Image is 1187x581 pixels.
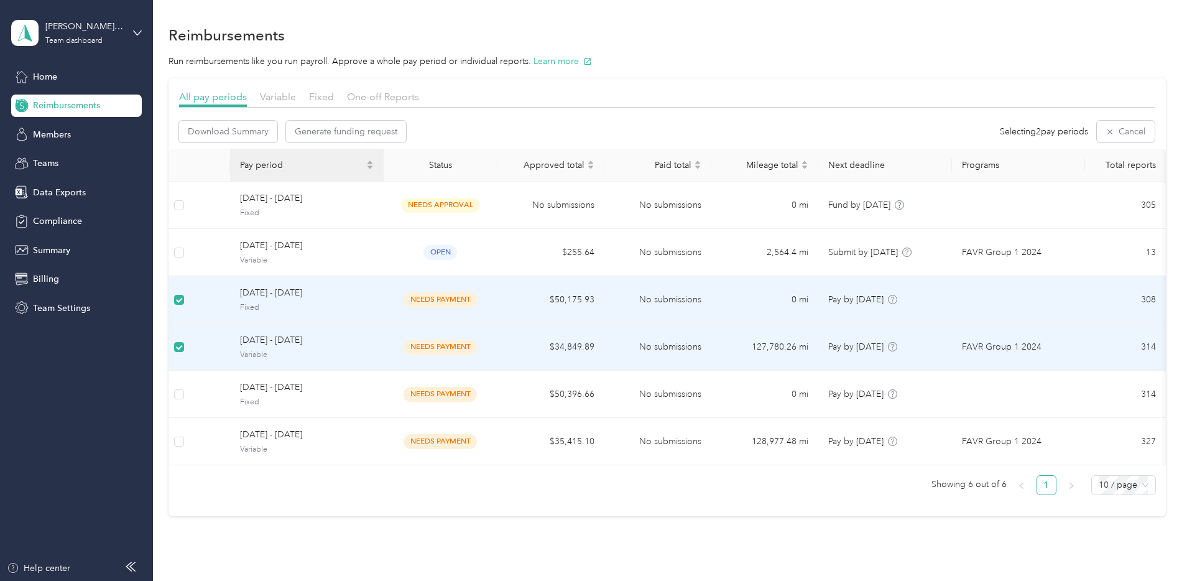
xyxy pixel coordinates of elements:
[1061,475,1081,495] button: right
[404,292,477,307] span: needs payment
[240,381,374,394] span: [DATE] - [DATE]
[497,371,604,418] td: $50,396.66
[404,387,477,401] span: needs payment
[347,91,419,103] span: One-off Reports
[240,208,374,219] span: Fixed
[240,350,374,361] span: Variable
[366,164,374,171] span: caret-down
[366,159,374,166] span: caret-up
[604,182,711,229] td: No submissions
[1085,323,1165,371] td: 314
[721,160,798,170] span: Mileage total
[33,157,58,170] span: Teams
[179,121,277,142] button: Download Summary
[179,91,247,103] span: All pay periods
[962,435,1042,449] span: FAVR Group 1 2024
[169,29,285,42] h1: Reimbursements
[7,562,70,575] button: Help center
[962,246,1042,259] span: FAVR Group 1 2024
[1061,475,1081,495] li: Next Page
[1097,121,1155,142] button: Cancel
[1085,276,1165,323] td: 308
[587,159,594,166] span: caret-up
[240,255,374,266] span: Variable
[45,20,123,33] div: [PERSON_NAME] Sales
[507,160,584,170] span: Approved total
[33,302,90,315] span: Team Settings
[711,276,818,323] td: 0 mi
[45,37,103,45] div: Team dashboard
[533,55,592,68] button: Learn more
[1085,229,1165,276] td: 13
[711,371,818,418] td: 0 mi
[1037,475,1056,495] li: 1
[1037,476,1056,495] a: 1
[931,475,1007,494] span: Showing 6 out of 6
[952,149,1086,182] th: Programs
[614,160,691,170] span: Paid total
[169,55,1166,68] p: Run reimbursements like you run payroll. Approve a whole pay period or individual reports.
[818,149,952,182] th: Next deadline
[497,418,604,465] td: $35,415.10
[240,333,374,347] span: [DATE] - [DATE]
[711,182,818,229] td: 0 mi
[711,323,818,371] td: 127,780.26 mi
[828,294,884,305] span: Pay by [DATE]
[286,121,406,142] button: Generate funding request
[260,91,296,103] span: Variable
[497,229,604,276] td: $255.64
[711,418,818,465] td: 128,977.48 mi
[711,149,818,182] th: Mileage total
[604,276,711,323] td: No submissions
[1000,125,1088,138] span: Selecting 2 pay periods
[1117,511,1187,581] iframe: Everlance-gr Chat Button Frame
[604,371,711,418] td: No submissions
[497,323,604,371] td: $34,849.89
[497,149,604,182] th: Approved total
[309,91,334,103] span: Fixed
[1085,182,1165,229] td: 305
[295,125,397,138] span: Generate funding request
[240,428,374,442] span: [DATE] - [DATE]
[711,229,818,276] td: 2,564.4 mi
[694,159,701,166] span: caret-up
[1018,482,1025,490] span: left
[1012,475,1032,495] button: left
[404,434,477,449] span: needs payment
[604,323,711,371] td: No submissions
[188,125,269,138] span: Download Summary
[240,286,374,300] span: [DATE] - [DATE]
[240,397,374,408] span: Fixed
[497,182,604,229] td: No submissions
[394,160,487,170] div: Status
[33,128,71,141] span: Members
[801,164,808,171] span: caret-down
[33,70,57,83] span: Home
[1085,371,1165,418] td: 314
[240,192,374,205] span: [DATE] - [DATE]
[604,229,711,276] td: No submissions
[33,215,82,228] span: Compliance
[801,159,808,166] span: caret-up
[828,436,884,447] span: Pay by [DATE]
[1012,475,1032,495] li: Previous Page
[828,342,884,352] span: Pay by [DATE]
[604,418,711,465] td: No submissions
[33,99,100,112] span: Reimbursements
[828,200,890,210] span: Fund by [DATE]
[240,160,364,170] span: Pay period
[33,244,70,257] span: Summary
[604,149,711,182] th: Paid total
[962,340,1042,354] span: FAVR Group 1 2024
[33,186,86,199] span: Data Exports
[694,164,701,171] span: caret-down
[828,247,898,258] span: Submit by [DATE]
[497,276,604,323] td: $50,175.93
[33,272,59,286] span: Billing
[401,198,479,212] span: needs approval
[587,164,594,171] span: caret-down
[1085,149,1165,182] th: Total reports
[240,302,374,314] span: Fixed
[1091,475,1156,495] div: Page Size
